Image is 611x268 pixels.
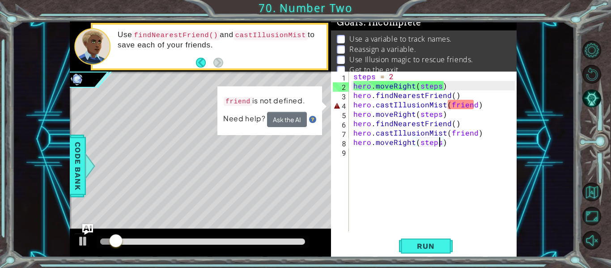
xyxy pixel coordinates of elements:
button: Next [213,58,223,68]
div: 4 [333,101,349,111]
div: 5 [333,111,349,120]
div: 7 [333,129,349,139]
span: Need help? [223,113,267,123]
p: Reassign a variable. [349,44,416,54]
div: 8 [333,139,349,148]
span: : Incomplete [364,17,421,28]
button: Shift+Enter: Run current code. [399,237,453,255]
code: castIllusionMist [233,30,308,40]
span: Code Bank [71,139,85,193]
img: Image for 6102e7f128067a00236f7c63 [70,72,84,86]
button: AI Hint [582,89,601,108]
button: Maximize Browser [582,207,601,225]
span: Run [408,242,443,251]
button: Level Options [582,41,601,60]
div: 2 [333,82,349,92]
div: 3 [333,92,349,101]
button: Ask AI [82,224,93,235]
button: Unmute [582,231,601,250]
span: Goals [337,17,421,28]
p: Use а variable to track names. [349,34,452,44]
button: Restart Level [582,65,601,84]
code: friend [224,97,252,106]
p: Use and to save each of your friends. [118,30,320,50]
p: Use Illusion magic to rescue friends. [349,55,473,64]
button: Ask the AI [267,112,307,128]
div: 1 [333,73,349,82]
button: Ctrl + P: Play [74,233,92,251]
p: is not defined. [224,95,305,107]
button: Back [196,58,213,68]
div: 6 [333,120,349,129]
p: Get to the exit. [349,65,400,75]
img: Hint [309,116,316,123]
button: Back to Map [582,183,601,201]
a: Back to Map [584,180,611,204]
div: 9 [333,148,349,157]
code: findNearestFriend() [132,30,220,40]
